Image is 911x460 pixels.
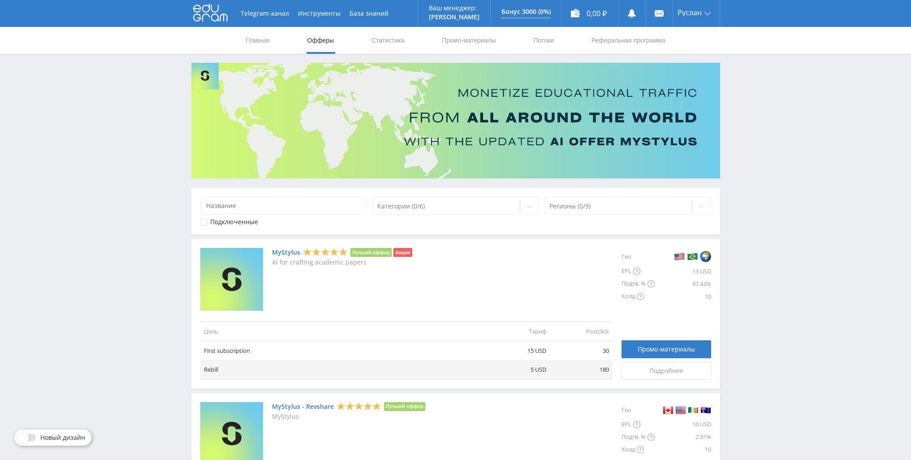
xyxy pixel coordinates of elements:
[200,197,367,215] input: Название
[622,340,711,358] a: Промо-материалы
[200,321,487,341] td: Цель
[622,402,655,418] div: Гео
[487,321,550,341] td: Тариф
[622,431,655,443] div: Подтв. %
[622,248,655,265] div: Гео
[350,248,392,257] li: Лучший оффер
[393,248,412,257] li: Акция
[622,290,655,303] div: Холд
[441,27,497,54] a: Промо-материалы
[200,360,487,379] td: Rebill
[40,434,85,441] span: Новый дизайн
[550,321,613,341] td: Postclick
[191,63,720,178] img: Banner
[384,402,426,411] li: Лучший оффер
[655,290,711,303] div: 10
[337,401,381,411] div: 5 Stars
[678,9,702,16] span: Руслан
[532,27,555,54] a: Потоки
[655,431,711,443] div: 2.91%
[307,27,335,54] a: Офферы
[655,418,711,431] div: 10 USD
[272,413,426,420] p: MyStylus
[429,4,479,12] p: Ваш менеджер:
[487,360,550,379] td: 5 USD
[303,247,348,257] div: 5 Stars
[655,443,711,456] div: 10
[622,418,655,431] div: EPL
[550,341,613,360] td: 30
[655,278,711,290] div: 97.43%
[210,218,258,226] div: Подключенные
[487,341,550,360] td: 15 USD
[200,341,487,360] td: First subscription
[622,443,655,456] div: Холд
[655,265,711,278] div: 13 USD
[429,13,479,21] p: [PERSON_NAME]
[272,403,334,410] a: MyStylus - Revshare
[622,362,711,380] a: Подробнее
[550,360,613,379] td: 180
[272,249,300,256] a: MyStylus
[622,265,655,278] div: EPL
[591,27,666,54] a: Реферальная программа
[638,346,695,353] span: Промо-материалы
[371,27,406,54] a: Статистика
[501,8,551,15] p: Бонус 3000 (0%)
[622,278,655,290] div: Подтв. %
[245,27,271,54] a: Главная
[649,367,683,374] span: Подробнее
[272,259,412,266] p: AI for crafting academic papers
[200,248,263,311] img: MyStylus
